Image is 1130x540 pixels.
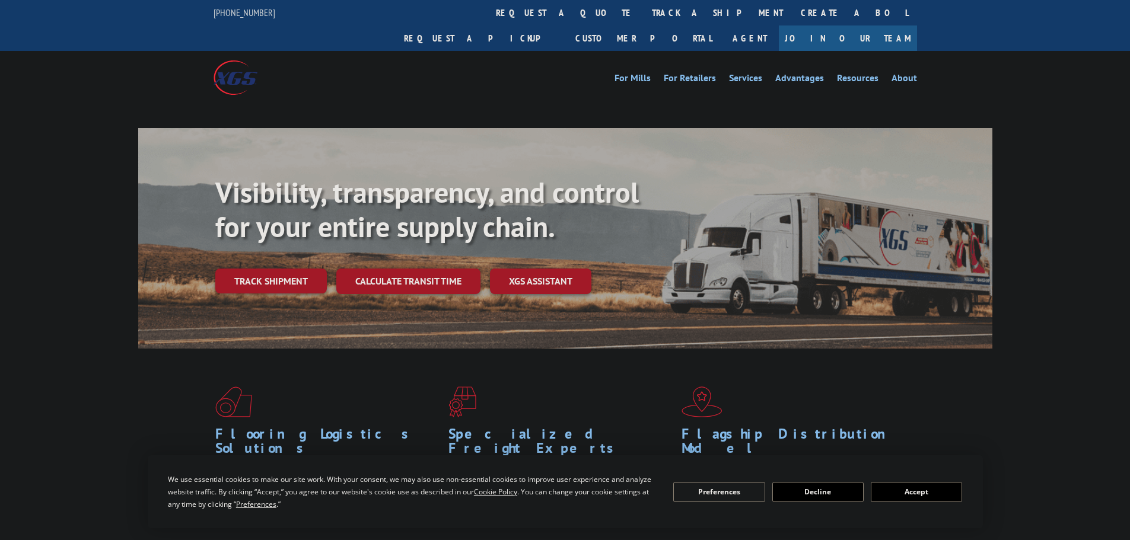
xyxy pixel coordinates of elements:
a: About [892,74,917,87]
div: We use essential cookies to make our site work. With your consent, we may also use non-essential ... [168,473,659,510]
img: xgs-icon-focused-on-flooring-red [448,386,476,417]
a: For Retailers [664,74,716,87]
a: Resources [837,74,878,87]
b: Visibility, transparency, and control for your entire supply chain. [215,174,639,245]
button: Preferences [673,482,765,502]
h1: Flagship Distribution Model [682,427,906,461]
button: Decline [772,482,864,502]
h1: Specialized Freight Experts [448,427,673,461]
a: XGS ASSISTANT [490,269,591,294]
a: Advantages [775,74,824,87]
a: Join Our Team [779,25,917,51]
h1: Flooring Logistics Solutions [215,427,440,461]
a: Agent [721,25,779,51]
img: xgs-icon-total-supply-chain-intelligence-red [215,386,252,417]
img: xgs-icon-flagship-distribution-model-red [682,386,722,417]
a: [PHONE_NUMBER] [214,7,275,18]
a: Customer Portal [566,25,721,51]
button: Accept [871,482,962,502]
a: Services [729,74,762,87]
span: Cookie Policy [474,487,517,497]
div: Cookie Consent Prompt [148,455,983,528]
a: For Mills [615,74,651,87]
a: Request a pickup [395,25,566,51]
a: Track shipment [215,269,327,293]
span: Preferences [236,499,276,509]
a: Calculate transit time [336,269,480,294]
